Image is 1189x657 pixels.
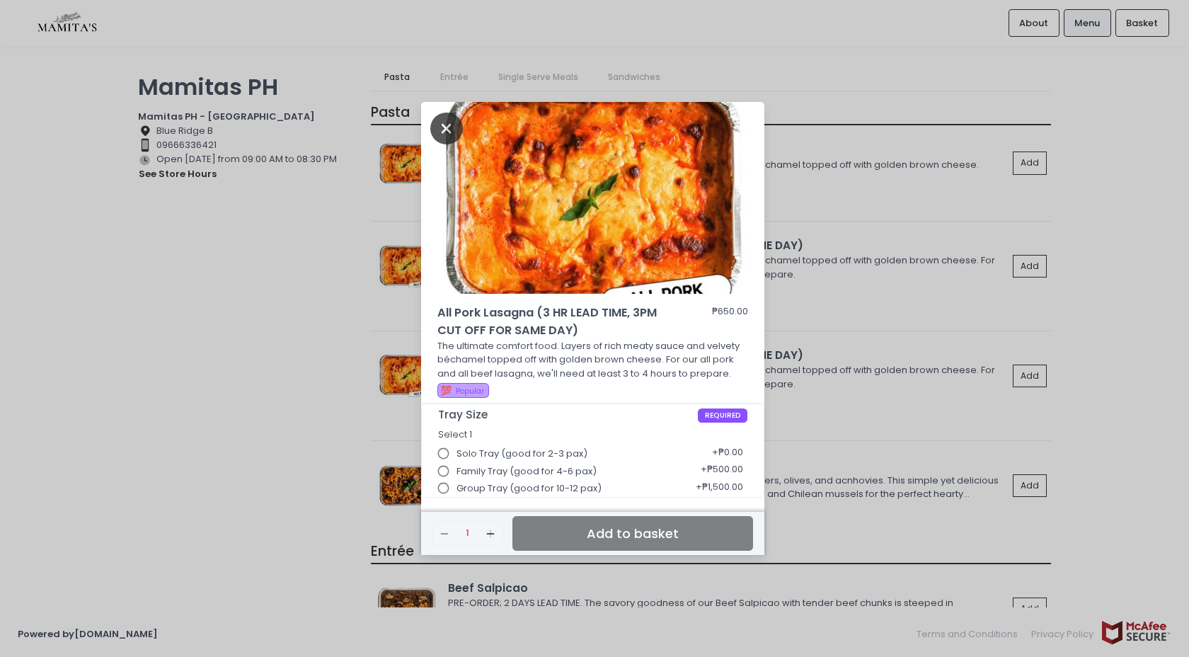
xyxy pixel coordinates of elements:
[430,120,463,135] button: Close
[512,516,753,551] button: Add to basket
[456,386,484,396] span: Popular
[437,339,749,381] p: The ultimate comfort food. Layers of rich meaty sauce and velvety béchamel topped off with golden...
[456,481,602,496] span: Group Tray (good for 10-12 pax)
[707,440,747,467] div: + ₱0.00
[712,304,748,339] div: ₱650.00
[456,447,587,461] span: Solo Tray (good for 2-3 pax)
[438,428,472,440] span: Select 1
[691,475,747,502] div: + ₱1,500.00
[696,458,747,485] div: + ₱500.00
[456,464,597,479] span: Family Tray (good for 4-6 pax)
[440,384,452,397] span: 💯
[438,409,698,421] span: Tray Size
[698,409,748,423] span: REQUIRED
[437,304,671,339] span: All Pork Lasagna (3 HR LEAD TIME, 3PM CUT OFF FOR SAME DAY)
[421,102,764,295] img: All Pork Lasagna (3 HR LEAD TIME, 3PM CUT OFF FOR SAME DAY)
